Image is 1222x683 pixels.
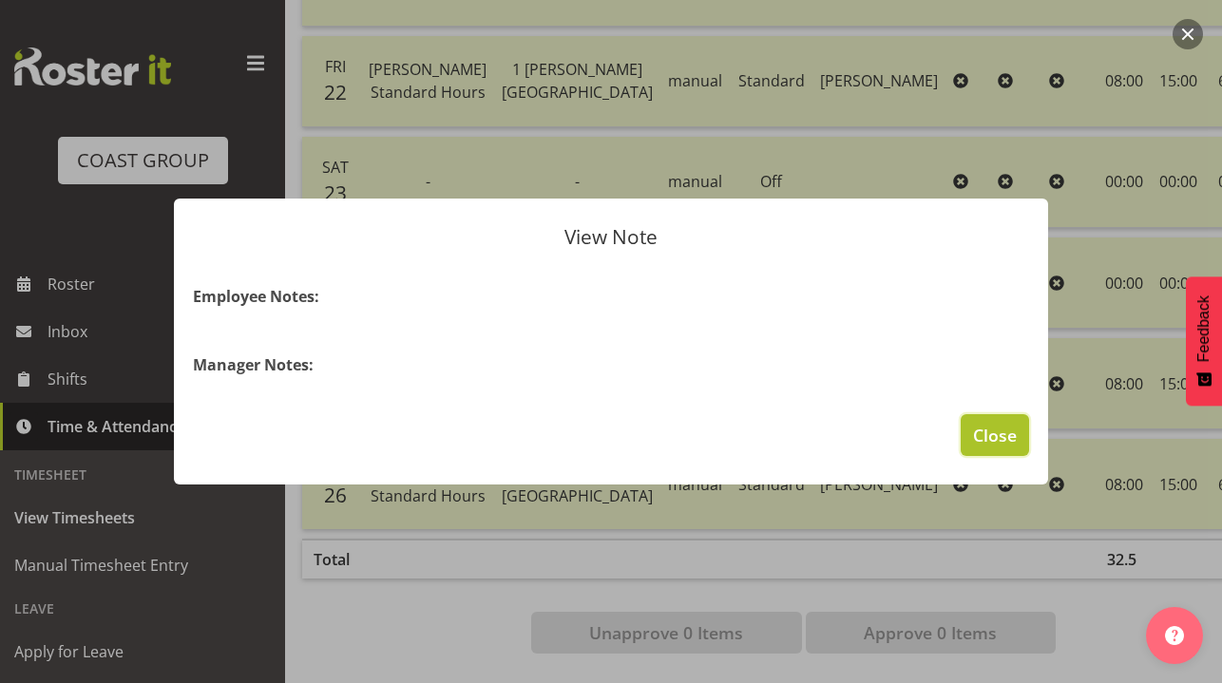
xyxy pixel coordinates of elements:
[973,423,1017,447] span: Close
[1186,276,1222,406] button: Feedback - Show survey
[961,414,1029,456] button: Close
[1195,295,1212,362] span: Feedback
[193,285,1029,308] h4: Employee Notes:
[1165,626,1184,645] img: help-xxl-2.png
[193,227,1029,247] p: View Note
[193,353,1029,376] h4: Manager Notes:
